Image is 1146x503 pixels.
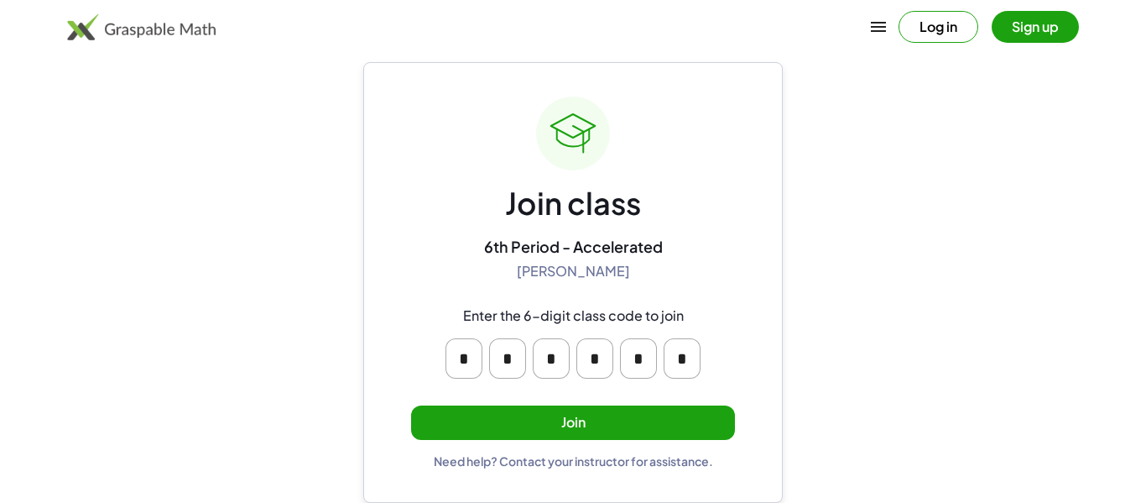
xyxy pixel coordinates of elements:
input: Please enter OTP character 1 [445,338,482,379]
input: Please enter OTP character 3 [533,338,570,379]
button: Join [411,406,735,440]
input: Please enter OTP character 2 [489,338,526,379]
div: Need help? Contact your instructor for assistance. [434,453,713,469]
input: Please enter OTP character 4 [576,338,613,379]
button: Sign up [992,11,1079,43]
input: Please enter OTP character 6 [664,338,701,379]
div: Join class [505,184,641,223]
input: Please enter OTP character 5 [620,338,657,379]
div: [PERSON_NAME] [517,263,630,280]
button: Log in [899,11,978,43]
div: 6th Period - Accelerated [484,237,663,256]
div: Enter the 6-digit class code to join [463,307,684,325]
